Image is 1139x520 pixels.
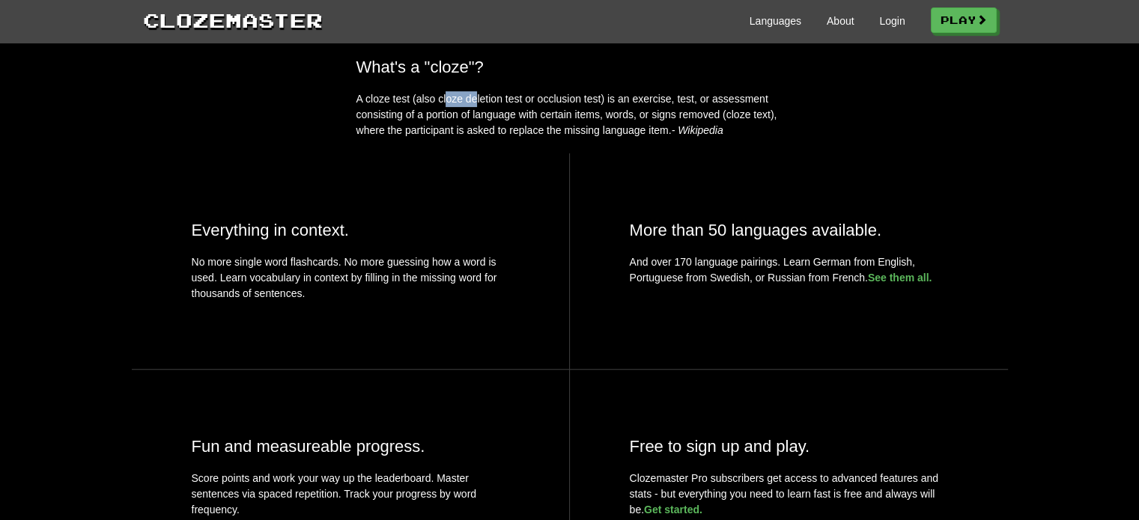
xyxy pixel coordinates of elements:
[143,6,323,34] a: Clozemaster
[750,13,801,28] a: Languages
[630,254,948,286] p: And over 170 language pairings. Learn German from English, Portuguese from Swedish, or Russian fr...
[868,272,932,284] a: See them all.
[672,124,723,136] em: - Wikipedia
[827,13,854,28] a: About
[644,504,702,516] a: Get started.
[192,437,509,456] h2: Fun and measureable progress.
[192,221,509,239] h2: Everything in context.
[356,58,783,76] h2: What's a "cloze"?
[192,254,509,309] p: No more single word flashcards. No more guessing how a word is used. Learn vocabulary in context ...
[192,471,509,518] p: Score points and work your way up the leaderboard. Master sentences via spaced repetition. Track ...
[879,13,905,28] a: Login
[630,221,948,239] h2: More than 50 languages available.
[630,437,948,456] h2: Free to sign up and play.
[931,7,997,33] a: Play
[630,471,948,518] p: Clozemaster Pro subscribers get access to advanced features and stats - but everything you need t...
[356,91,783,138] p: A cloze test (also cloze deletion test or occlusion test) is an exercise, test, or assessment con...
